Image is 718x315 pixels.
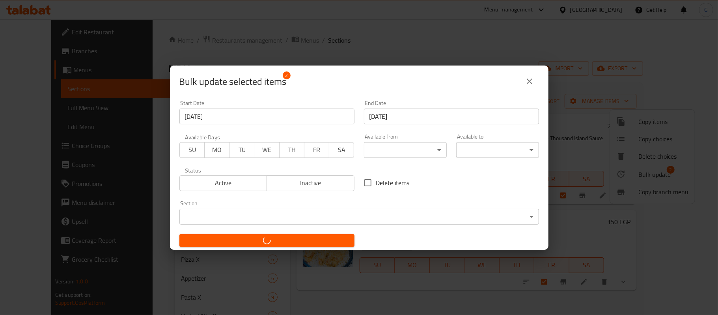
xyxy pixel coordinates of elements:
div: ​ [179,209,539,225]
button: MO [204,142,229,158]
button: SA [329,142,354,158]
span: TH [283,144,301,156]
span: SA [332,144,351,156]
button: Inactive [267,175,354,191]
div: ​ [456,142,539,158]
div: ​ [364,142,447,158]
button: Active [179,175,267,191]
button: TH [279,142,304,158]
span: Selected items count [179,75,287,88]
span: Active [183,177,264,189]
span: WE [257,144,276,156]
button: SU [179,142,205,158]
button: WE [254,142,279,158]
span: Delete items [376,178,410,187]
span: SU [183,144,201,156]
span: TU [233,144,251,156]
span: MO [208,144,226,156]
span: Inactive [270,177,351,189]
span: 2 [283,71,291,79]
button: TU [229,142,254,158]
button: close [520,72,539,91]
span: FR [308,144,326,156]
button: FR [304,142,329,158]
